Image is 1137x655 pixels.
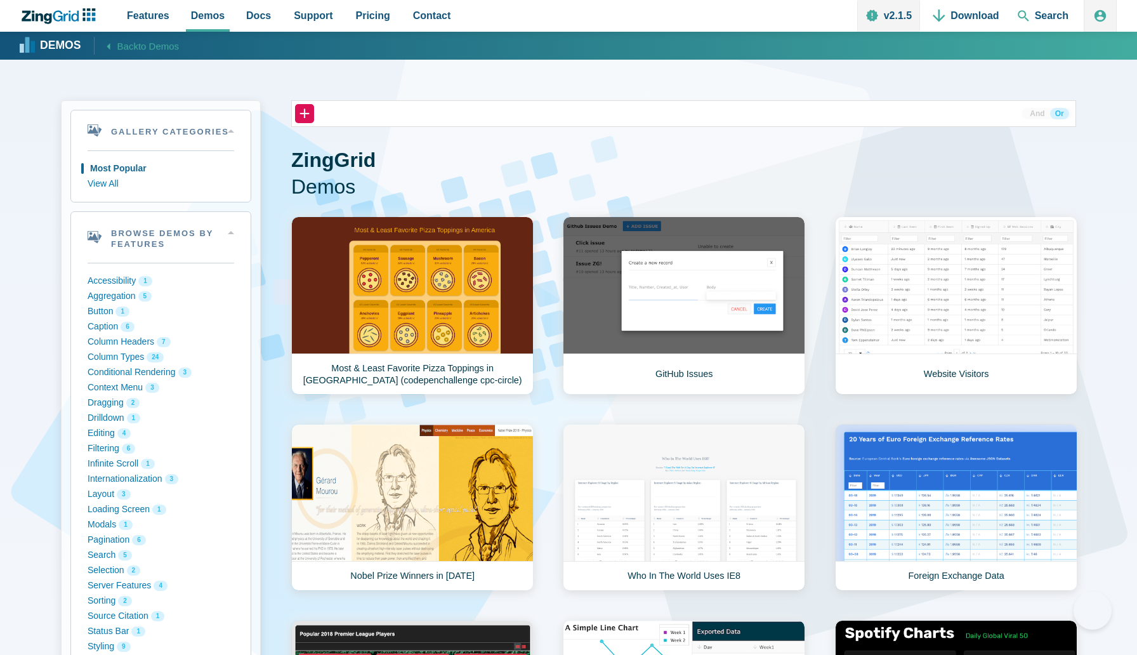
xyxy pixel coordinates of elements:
[88,176,234,192] button: View All
[295,104,314,123] button: +
[71,212,251,263] summary: Browse Demos By Features
[88,350,234,365] button: Column Types 24
[88,334,234,350] button: Column Headers 7
[88,411,234,426] button: Drilldown 1
[88,395,234,411] button: Dragging 2
[413,7,451,24] span: Contact
[88,517,234,533] button: Modals 1
[835,424,1077,591] a: Foreign Exchange Data
[40,40,81,51] strong: Demos
[20,8,102,24] a: ZingChart Logo. Click to return to the homepage
[88,319,234,334] button: Caption 6
[191,7,225,24] span: Demos
[71,110,251,150] summary: Gallery Categories
[88,365,234,380] button: Conditional Rendering 3
[1050,108,1069,119] button: Or
[127,7,169,24] span: Features
[88,548,234,563] button: Search 5
[88,563,234,578] button: Selection 2
[563,424,805,591] a: Who In The World Uses IE8
[88,441,234,456] button: Filtering 6
[294,7,332,24] span: Support
[117,38,180,54] span: Back
[88,487,234,502] button: Layout 3
[88,304,234,319] button: Button 1
[835,216,1077,395] a: Website Visitors
[88,161,234,176] button: Most Popular
[88,593,234,609] button: Sorting 2
[291,174,1076,201] span: Demos
[246,7,271,24] span: Docs
[88,624,234,639] button: Status Bar 1
[563,216,805,395] a: GitHub Issues
[88,502,234,517] button: Loading Screen 1
[88,609,234,624] button: Source Citation 1
[291,216,534,395] a: Most & Least Favorite Pizza Toppings in [GEOGRAPHIC_DATA] (codepenchallenge cpc-circle)
[291,424,534,591] a: Nobel Prize Winners in [DATE]
[88,639,234,654] button: Styling 9
[1025,108,1049,119] button: And
[356,7,390,24] span: Pricing
[22,36,81,55] a: Demos
[291,149,376,171] strong: ZingGrid
[88,533,234,548] button: Pagination 6
[88,274,234,289] button: Accessibility 1
[1074,592,1112,630] iframe: Toggle Customer Support
[94,37,180,54] a: Backto Demos
[138,41,179,51] span: to Demos
[88,456,234,472] button: Infinite Scroll 1
[88,426,234,441] button: Editing 4
[88,578,234,593] button: Server Features 4
[88,472,234,487] button: Internationalization 3
[88,380,234,395] button: Context Menu 3
[88,289,234,304] button: Aggregation 5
